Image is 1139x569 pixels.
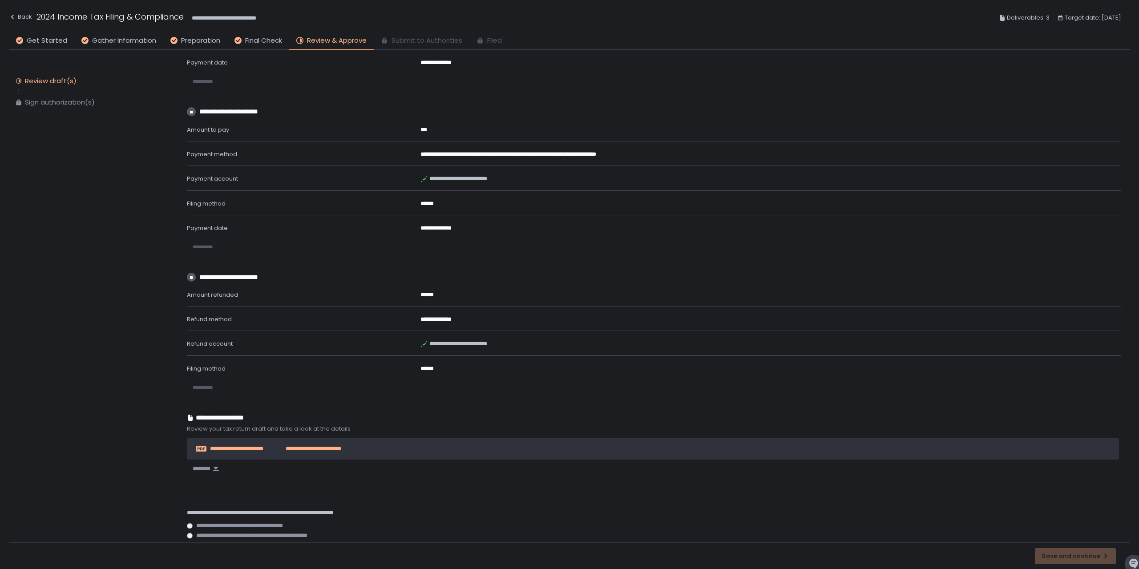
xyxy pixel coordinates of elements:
[25,77,77,85] div: Review draft(s)
[187,58,228,67] span: Payment date
[187,315,232,323] span: Refund method
[187,125,229,134] span: Amount to pay
[92,36,156,46] span: Gather Information
[9,11,32,25] button: Back
[1065,12,1121,23] span: Target date: [DATE]
[187,224,228,232] span: Payment date
[392,36,462,46] span: Submit to Authorities
[36,11,184,23] h1: 2024 Income Tax Filing & Compliance
[181,36,220,46] span: Preparation
[9,12,32,22] div: Back
[187,339,233,348] span: Refund account
[187,364,226,373] span: Filing method
[27,36,67,46] span: Get Started
[307,36,367,46] span: Review & Approve
[187,150,237,158] span: Payment method
[187,425,1121,433] span: Review your tax return draft and take a look at the details
[187,174,238,183] span: Payment account
[187,291,238,299] span: Amount refunded
[487,36,502,46] span: Filed
[187,199,226,208] span: Filing method
[1007,12,1050,23] span: Deliverables: 3
[25,98,95,107] div: Sign authorization(s)
[245,36,282,46] span: Final Check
